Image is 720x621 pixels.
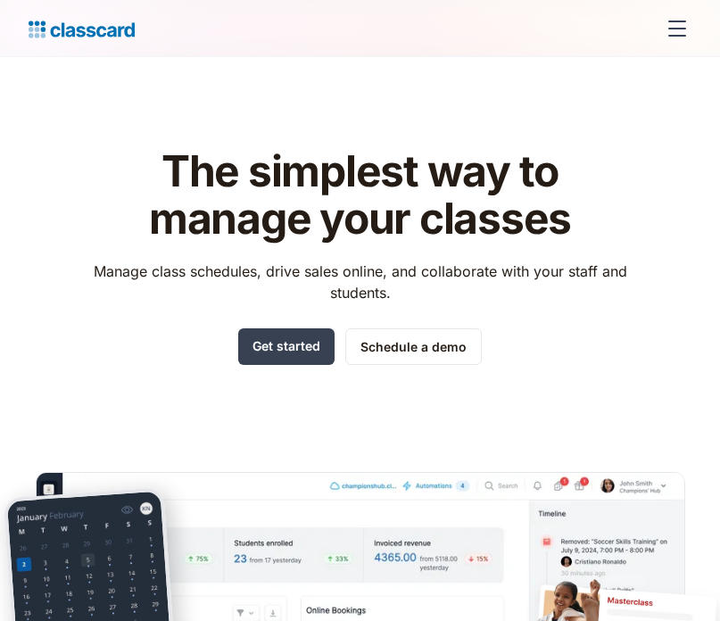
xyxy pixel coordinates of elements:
p: Manage class schedules, drive sales online, and collaborate with your staff and students. [77,261,643,303]
a: home [29,16,135,41]
div: menu [656,7,691,50]
a: Schedule a demo [345,328,482,365]
h1: The simplest way to manage your classes [77,148,643,243]
a: Get started [238,328,335,365]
